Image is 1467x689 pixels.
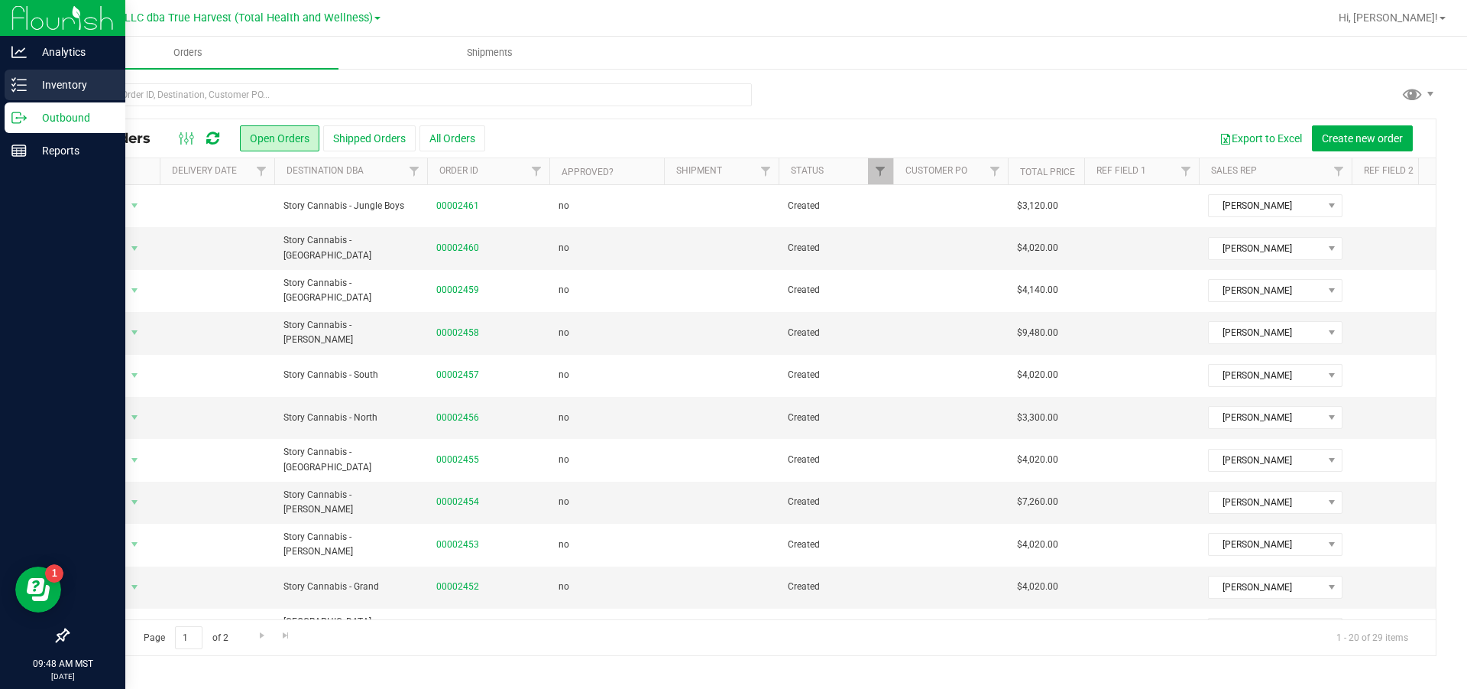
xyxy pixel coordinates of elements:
iframe: Resource center [15,567,61,613]
span: DXR FINANCE 4 LLC dba True Harvest (Total Health and Wellness) [44,11,373,24]
span: Story Cannabis - Grand [283,580,418,594]
span: Hi, [PERSON_NAME]! [1339,11,1438,24]
span: select [125,534,144,555]
span: no [559,368,569,382]
span: [PERSON_NAME] [1209,365,1323,386]
span: no [559,538,569,552]
a: Go to the next page [251,626,273,647]
inline-svg: Inventory [11,77,27,93]
a: 00002456 [436,411,479,425]
span: $4,020.00 [1017,368,1058,382]
a: Customer PO [905,165,967,176]
span: select [125,280,144,301]
span: select [125,365,144,386]
a: Filter [1174,158,1199,184]
span: Created [788,199,884,213]
a: Shipment [676,165,722,176]
span: select [125,407,144,428]
a: 00002458 [436,326,479,340]
span: Created [788,453,884,467]
span: [PERSON_NAME] [1209,534,1323,555]
a: Ref Field 1 [1096,165,1146,176]
span: [PERSON_NAME] [1209,322,1323,343]
span: Story Cannabis - [GEOGRAPHIC_DATA] [283,233,418,262]
span: select [125,322,144,343]
span: Created [788,580,884,594]
button: All Orders [419,125,485,151]
span: no [559,495,569,509]
span: no [559,453,569,467]
button: Open Orders [240,125,319,151]
span: Created [788,495,884,509]
span: no [559,241,569,255]
p: Outbound [27,109,118,127]
span: Created [788,241,884,255]
a: 00002452 [436,580,479,594]
span: select [125,450,144,471]
span: Created [788,368,884,382]
span: select [125,238,144,259]
span: $4,020.00 [1017,538,1058,552]
a: Status [791,165,824,176]
a: Filter [524,158,549,184]
span: [PERSON_NAME] [1209,577,1323,598]
span: Shipments [446,46,533,60]
span: $7,260.00 [1017,495,1058,509]
span: [PERSON_NAME] [1209,450,1323,471]
span: Created [788,283,884,297]
a: Sales Rep [1211,165,1257,176]
inline-svg: Reports [11,143,27,158]
input: Search Order ID, Destination, Customer PO... [67,83,752,106]
a: Filter [868,158,893,184]
p: 09:48 AM MST [7,657,118,671]
span: Story Cannabis - South [283,368,418,382]
span: $3,300.00 [1017,411,1058,425]
span: select [125,492,144,513]
span: Page of 2 [131,626,241,650]
input: 1 [175,626,202,650]
p: Analytics [27,43,118,61]
span: Story Cannabis - [PERSON_NAME] [283,530,418,559]
span: Create new order [1322,132,1403,145]
span: no [559,283,569,297]
span: Orders [153,46,223,60]
a: Filter [402,158,427,184]
p: [DATE] [7,671,118,682]
span: Created [788,538,884,552]
a: 00002453 [436,538,479,552]
span: no [559,326,569,340]
a: Filter [983,158,1008,184]
p: Reports [27,141,118,160]
inline-svg: Outbound [11,110,27,125]
span: 1 - 20 of 29 items [1324,626,1420,649]
span: [PERSON_NAME] [1209,407,1323,428]
span: no [559,580,569,594]
span: $4,020.00 [1017,241,1058,255]
span: [PERSON_NAME] [1209,492,1323,513]
span: select [125,577,144,598]
button: Create new order [1312,125,1413,151]
span: Story Cannabis - [GEOGRAPHIC_DATA] [283,445,418,474]
span: $4,020.00 [1017,580,1058,594]
span: Story Cannabis - [PERSON_NAME] [283,488,418,517]
span: Created [788,411,884,425]
span: Story Cannabis - North [283,411,418,425]
a: Ref Field 2 [1364,165,1414,176]
a: Order ID [439,165,478,176]
span: [PERSON_NAME] [1209,280,1323,301]
a: Approved? [562,167,614,177]
a: Total Price [1020,167,1075,177]
a: 00002454 [436,495,479,509]
a: Go to the last page [275,626,297,647]
a: Filter [1326,158,1352,184]
inline-svg: Analytics [11,44,27,60]
a: 00002455 [436,453,479,467]
span: no [559,411,569,425]
span: $4,020.00 [1017,453,1058,467]
button: Export to Excel [1210,125,1312,151]
span: [PERSON_NAME] [1209,238,1323,259]
a: Filter [753,158,779,184]
span: Story Cannabis - [GEOGRAPHIC_DATA] [283,276,418,305]
button: Shipped Orders [323,125,416,151]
